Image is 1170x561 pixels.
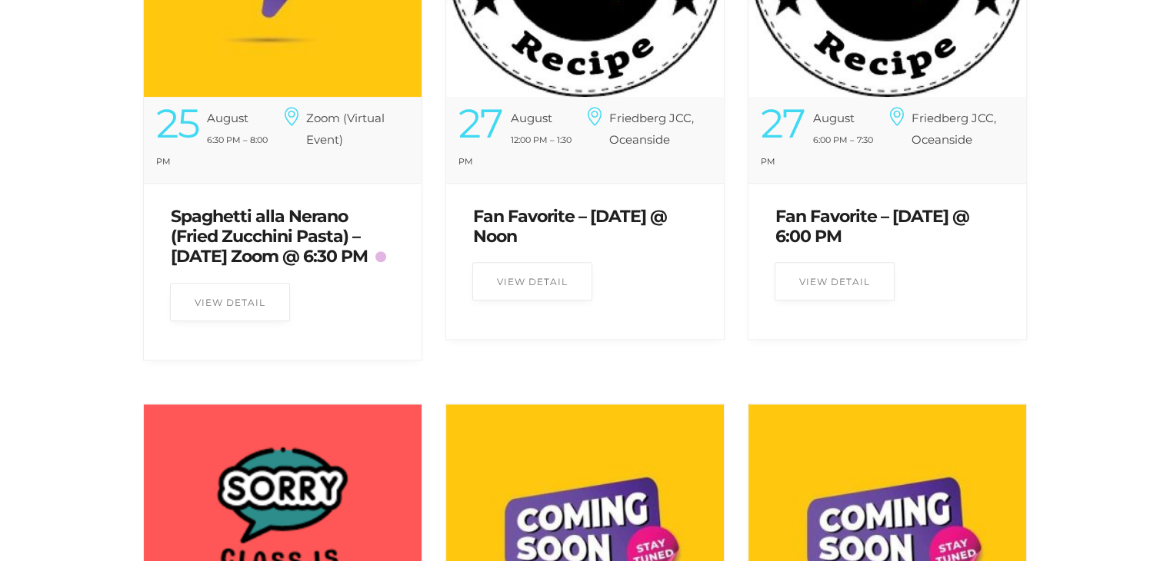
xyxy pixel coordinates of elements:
div: 6:00 PM – 7:30 PM [761,129,888,172]
a: View Detail [775,262,895,300]
a: Spaghetti alla Nerano (Fried Zucchini Pasta) – [DATE] Zoom @ 6:30 PM [171,206,368,267]
div: 27 [458,108,502,139]
h6: Friedberg JCC, Oceanside [608,108,693,150]
a: Fan Favorite – [DATE] @ 6:00 PM [775,206,969,247]
a: Fan Favorite – [DATE] @ Noon [473,206,667,247]
div: August [813,108,855,128]
a: View Detail [170,283,290,321]
div: 6:30 PM – 8:00 PM [156,129,283,172]
h6: Friedberg JCC, Oceanside [912,108,996,150]
div: August [207,108,248,128]
div: 27 [761,108,805,139]
div: August [511,108,552,128]
div: 25 [156,108,198,139]
div: 12:00 PM – 1:30 PM [458,129,585,172]
a: View Detail [472,262,592,300]
h6: Zoom (Virtual Event) [306,108,385,150]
